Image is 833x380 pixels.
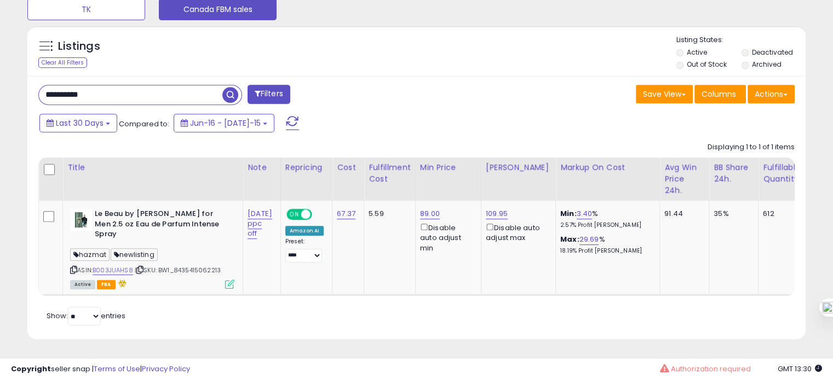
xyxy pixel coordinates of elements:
span: | SKU: BW1_8435415062213 [135,266,221,274]
div: % [560,235,651,255]
label: Out of Stock [687,60,727,69]
a: Privacy Policy [142,364,190,374]
b: Le Beau by [PERSON_NAME] for Men 2.5 oz Eau de Parfum Intense Spray [95,209,228,242]
div: Note [248,162,276,173]
span: ON [288,210,301,219]
i: hazardous material [116,279,127,287]
div: % [560,209,651,229]
label: Active [687,48,707,57]
span: Last 30 Days [56,118,104,128]
button: Last 30 Days [39,114,117,132]
div: seller snap | | [11,364,190,375]
span: FBA [97,280,116,289]
b: Max: [560,234,579,244]
div: Disable auto adjust min [420,221,473,253]
div: BB Share 24h. [714,162,754,185]
div: Fulfillable Quantity [763,162,801,185]
p: 18.19% Profit [PERSON_NAME] [560,247,651,255]
span: Jun-16 - [DATE]-15 [190,118,261,128]
div: Amazon AI [285,226,324,236]
div: 612 [763,209,797,219]
span: Show: entries [47,311,125,321]
div: Displaying 1 to 1 of 1 items [708,142,795,153]
div: 5.59 [369,209,407,219]
div: [PERSON_NAME] [486,162,551,173]
a: 109.95 [486,208,508,219]
div: 91.44 [664,209,700,219]
a: 29.69 [579,234,599,245]
div: Title [67,162,238,173]
div: Markup on Cost [560,162,655,173]
div: 35% [714,209,750,219]
span: Compared to: [119,119,169,129]
a: Terms of Use [94,364,140,374]
p: Listing States: [676,35,806,45]
button: Jun-16 - [DATE]-15 [174,114,274,132]
a: B003JUAHS8 [93,266,133,275]
div: Preset: [285,238,324,262]
div: Repricing [285,162,328,173]
h5: Listings [58,39,100,54]
div: Clear All Filters [38,57,87,68]
a: 89.00 [420,208,440,219]
div: Min Price [420,162,476,173]
b: Min: [560,208,577,219]
span: All listings currently available for purchase on Amazon [70,280,95,289]
div: Fulfillment Cost [369,162,411,185]
span: newlisting [111,248,158,261]
img: 41Evo+phN3L._SL40_.jpg [70,209,92,231]
strong: Copyright [11,364,51,374]
button: Columns [694,85,746,103]
span: hazmat [70,248,110,261]
button: Filters [248,85,290,104]
button: Actions [748,85,795,103]
p: 2.57% Profit [PERSON_NAME] [560,221,651,229]
span: OFF [311,210,328,219]
a: 67.37 [337,208,355,219]
div: Disable auto adjust max [486,221,547,243]
div: ASIN: [70,209,234,288]
a: 3.40 [577,208,593,219]
label: Archived [751,60,781,69]
span: Columns [702,89,736,100]
a: [DATE] ppc off [248,208,272,239]
div: Avg Win Price 24h. [664,162,704,196]
label: Deactivated [751,48,792,57]
span: 2025-08-15 13:30 GMT [778,364,822,374]
th: The percentage added to the cost of goods (COGS) that forms the calculator for Min & Max prices. [556,157,660,201]
div: Cost [337,162,359,173]
button: Save View [636,85,693,103]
